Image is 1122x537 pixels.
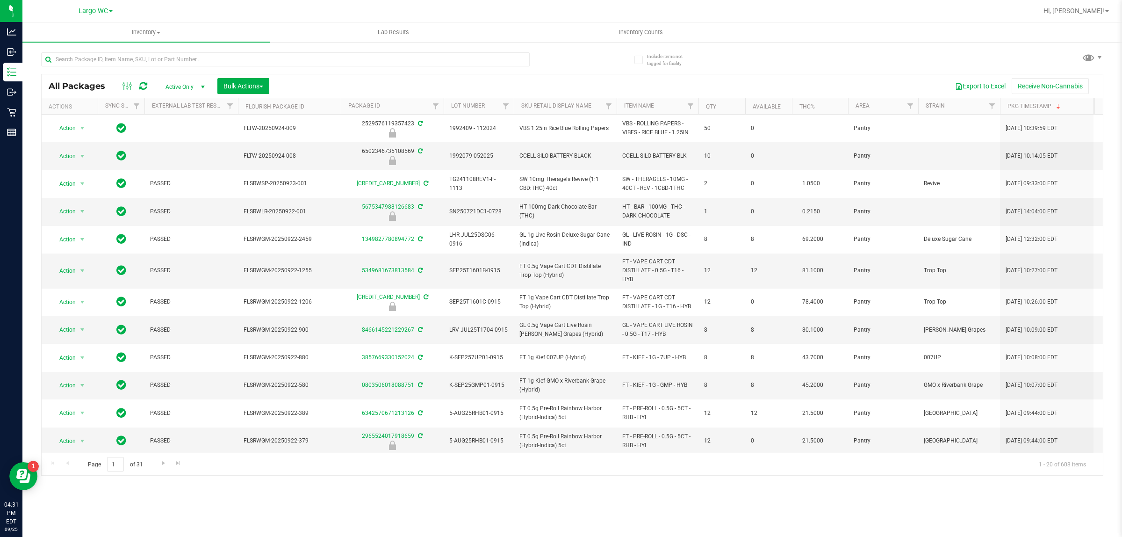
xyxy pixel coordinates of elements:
[7,27,16,36] inline-svg: Analytics
[244,381,335,390] span: FLSRWGM-20250922-580
[798,323,828,337] span: 80.1000
[704,152,740,160] span: 10
[798,434,828,448] span: 21.5000
[362,236,414,242] a: 1349827780894772
[622,257,693,284] span: FT - VAPE CART CDT DISTILLATE - 0.5G - T16 - HYB
[244,179,335,188] span: FLSRWSP-20250923-001
[116,351,126,364] span: In Sync
[339,302,445,311] div: Newly Received
[519,404,611,422] span: FT 0.5g Pre-Roll Rainbow Harbor (Hybrid-Indica) 5ct
[7,47,16,57] inline-svg: Inbound
[77,296,88,309] span: select
[449,353,508,362] span: K-SEP257UP01-0915
[798,295,828,309] span: 78.4000
[622,432,693,450] span: FT - PRE-ROLL - 0.5G - 5CT - RHB - HYI
[116,323,126,336] span: In Sync
[417,267,423,274] span: Sync from Compliance System
[51,379,76,392] span: Action
[519,377,611,394] span: FT 1g Kief GMO x Riverbank Grape (Hybrid)
[9,462,37,490] iframe: Resource center
[417,354,423,361] span: Sync from Compliance System
[77,150,88,163] span: select
[704,124,740,133] span: 50
[854,409,913,418] span: Pantry
[622,293,693,311] span: FT - VAPE CART CDT DISTILLATE - 1G - T16 - HYB
[704,326,740,334] span: 8
[41,52,530,66] input: Search Package ID, Item Name, SKU, Lot or Part Number...
[339,441,445,450] div: Newly Received
[150,436,232,445] span: PASSED
[751,152,786,160] span: 0
[606,28,676,36] span: Inventory Counts
[751,266,786,275] span: 12
[854,235,913,244] span: Pantry
[856,102,870,109] a: Area
[339,147,445,165] div: 6502346735108569
[798,177,825,190] span: 1.0500
[49,81,115,91] span: All Packages
[116,122,126,135] span: In Sync
[753,103,781,110] a: Available
[116,378,126,392] span: In Sync
[854,266,913,275] span: Pantry
[150,298,232,306] span: PASSED
[150,381,232,390] span: PASSED
[704,436,740,445] span: 12
[498,98,514,114] a: Filter
[244,326,335,334] span: FLSRWGM-20250922-900
[683,98,698,114] a: Filter
[339,119,445,138] div: 2529576119357423
[854,207,913,216] span: Pantry
[244,298,335,306] span: FLSRWGM-20250922-1206
[751,326,786,334] span: 8
[1006,353,1057,362] span: [DATE] 10:08:00 EDT
[519,321,611,339] span: GL 0.5g Vape Cart Live Rosin [PERSON_NAME] Grapes (Hybrid)
[622,175,693,193] span: SW - THERAGELS - 10MG - 40CT - REV - 1CBD-1THC
[519,203,611,220] span: HT 100mg Dark Chocolate Bar (THC)
[449,409,508,418] span: 5-AUG25RHB01-0915
[704,298,740,306] span: 12
[519,432,611,450] span: FT 0.5g Pre-Roll Rainbow Harbor (Hybrid-Indica) 5ct
[622,381,693,390] span: FT - KIEF - 1G - GMP - HYB
[622,353,693,362] span: FT - KIEF - 1G - 7UP - HYB
[152,102,225,109] a: External Lab Test Result
[1006,436,1057,445] span: [DATE] 09:44:00 EDT
[704,381,740,390] span: 8
[77,323,88,336] span: select
[244,152,335,160] span: FLTW-20250924-008
[449,381,508,390] span: K-SEP25GMP01-0915
[751,298,786,306] span: 0
[51,122,76,135] span: Action
[77,351,88,364] span: select
[985,98,1000,114] a: Filter
[339,156,445,165] div: Newly Received
[903,98,918,114] a: Filter
[22,22,270,42] a: Inventory
[1006,409,1057,418] span: [DATE] 09:44:00 EDT
[704,266,740,275] span: 12
[854,326,913,334] span: Pantry
[519,293,611,311] span: FT 1g Vape Cart CDT Distillate Trop Top (Hybrid)
[751,381,786,390] span: 8
[116,295,126,308] span: In Sync
[798,232,828,246] span: 69.2000
[519,262,611,280] span: FT 0.5g Vape Cart CDT Distillate Trop Top (Hybrid)
[270,22,517,42] a: Lab Results
[172,457,185,470] a: Go to the last page
[854,436,913,445] span: Pantry
[924,235,994,244] span: Deluxe Sugar Cane
[798,406,828,420] span: 21.5000
[51,177,76,190] span: Action
[150,326,232,334] span: PASSED
[244,266,335,275] span: FLSRWGM-20250922-1255
[362,267,414,274] a: 5349681673813584
[449,326,508,334] span: LRV-JUL25T1704-0915
[116,205,126,218] span: In Sync
[417,203,423,210] span: Sync from Compliance System
[521,102,591,109] a: Sku Retail Display Name
[362,433,414,439] a: 2965524017918659
[80,457,151,472] span: Page of 31
[417,236,423,242] span: Sync from Compliance System
[77,264,88,277] span: select
[751,409,786,418] span: 12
